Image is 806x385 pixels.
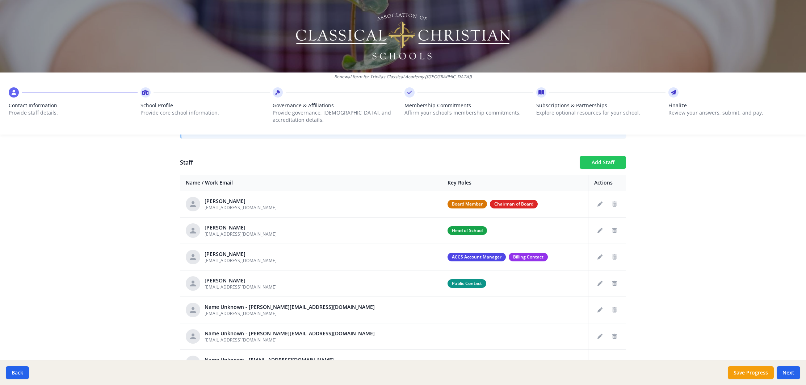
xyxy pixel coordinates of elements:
button: Add Staff [580,156,626,169]
span: [EMAIL_ADDRESS][DOMAIN_NAME] [205,257,277,264]
button: Next [777,366,800,379]
div: Name Unknown - [PERSON_NAME][EMAIL_ADDRESS][DOMAIN_NAME] [205,303,375,311]
h1: Staff [180,158,574,167]
span: Finalize [668,102,797,109]
span: [EMAIL_ADDRESS][DOMAIN_NAME] [205,337,277,343]
button: Delete staff [609,198,620,210]
p: Explore optional resources for your school. [536,109,665,116]
div: Name Unknown - [EMAIL_ADDRESS][DOMAIN_NAME] [205,356,334,364]
p: Provide core school information. [140,109,269,116]
button: Delete staff [609,251,620,263]
img: Logo [295,11,512,62]
span: Governance & Affiliations [273,102,402,109]
span: Board Member [448,200,487,208]
span: Public Contact [448,279,486,288]
div: [PERSON_NAME] [205,251,277,258]
span: ACCS Account Manager [448,253,506,261]
span: Billing Contact [509,253,548,261]
button: Edit staff [594,357,606,369]
button: Edit staff [594,251,606,263]
th: Name / Work Email [180,175,442,191]
button: Delete staff [609,225,620,236]
p: Provide staff details. [9,109,138,116]
button: Back [6,366,29,379]
button: Delete staff [609,304,620,316]
span: Head of School [448,226,487,235]
button: Edit staff [594,225,606,236]
div: [PERSON_NAME] [205,277,277,284]
div: Name Unknown - [PERSON_NAME][EMAIL_ADDRESS][DOMAIN_NAME] [205,330,375,337]
div: [PERSON_NAME] [205,198,277,205]
span: School Profile [140,102,269,109]
p: Affirm your school’s membership commitments. [404,109,533,116]
span: Contact Information [9,102,138,109]
span: Membership Commitments [404,102,533,109]
span: [EMAIL_ADDRESS][DOMAIN_NAME] [205,231,277,237]
th: Key Roles [442,175,588,191]
span: [EMAIL_ADDRESS][DOMAIN_NAME] [205,310,277,316]
button: Delete staff [609,357,620,369]
button: Edit staff [594,198,606,210]
button: Delete staff [609,331,620,342]
span: Chairman of Board [490,200,538,208]
span: [EMAIL_ADDRESS][DOMAIN_NAME] [205,204,277,211]
button: Edit staff [594,304,606,316]
p: Review your answers, submit, and pay. [668,109,797,116]
p: Provide governance, [DEMOGRAPHIC_DATA], and accreditation details. [273,109,402,124]
th: Actions [588,175,626,191]
button: Save Progress [728,366,774,379]
button: Edit staff [594,278,606,289]
button: Edit staff [594,331,606,342]
span: Subscriptions & Partnerships [536,102,665,109]
span: [EMAIL_ADDRESS][DOMAIN_NAME] [205,284,277,290]
div: [PERSON_NAME] [205,224,277,231]
button: Delete staff [609,278,620,289]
